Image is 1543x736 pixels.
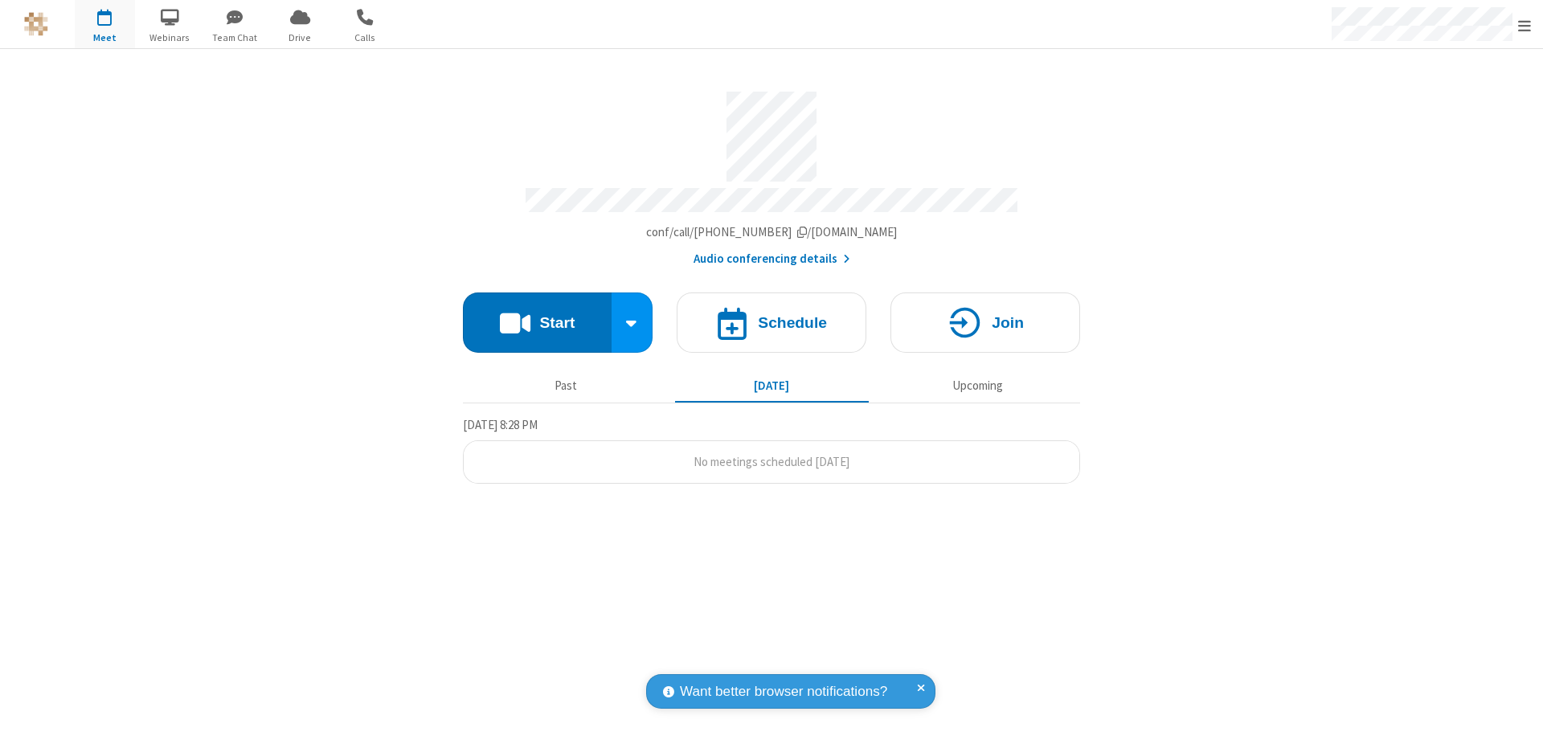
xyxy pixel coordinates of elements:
[463,415,1080,485] section: Today's Meetings
[539,315,575,330] h4: Start
[463,417,538,432] span: [DATE] 8:28 PM
[612,292,653,353] div: Start conference options
[881,370,1074,401] button: Upcoming
[646,224,898,239] span: Copy my meeting room link
[680,681,887,702] span: Want better browser notifications?
[469,370,663,401] button: Past
[205,31,265,45] span: Team Chat
[890,292,1080,353] button: Join
[270,31,330,45] span: Drive
[694,454,849,469] span: No meetings scheduled [DATE]
[75,31,135,45] span: Meet
[758,315,827,330] h4: Schedule
[646,223,898,242] button: Copy my meeting room linkCopy my meeting room link
[463,80,1080,268] section: Account details
[140,31,200,45] span: Webinars
[677,292,866,353] button: Schedule
[992,315,1024,330] h4: Join
[694,250,850,268] button: Audio conferencing details
[463,292,612,353] button: Start
[335,31,395,45] span: Calls
[675,370,869,401] button: [DATE]
[24,12,48,36] img: QA Selenium DO NOT DELETE OR CHANGE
